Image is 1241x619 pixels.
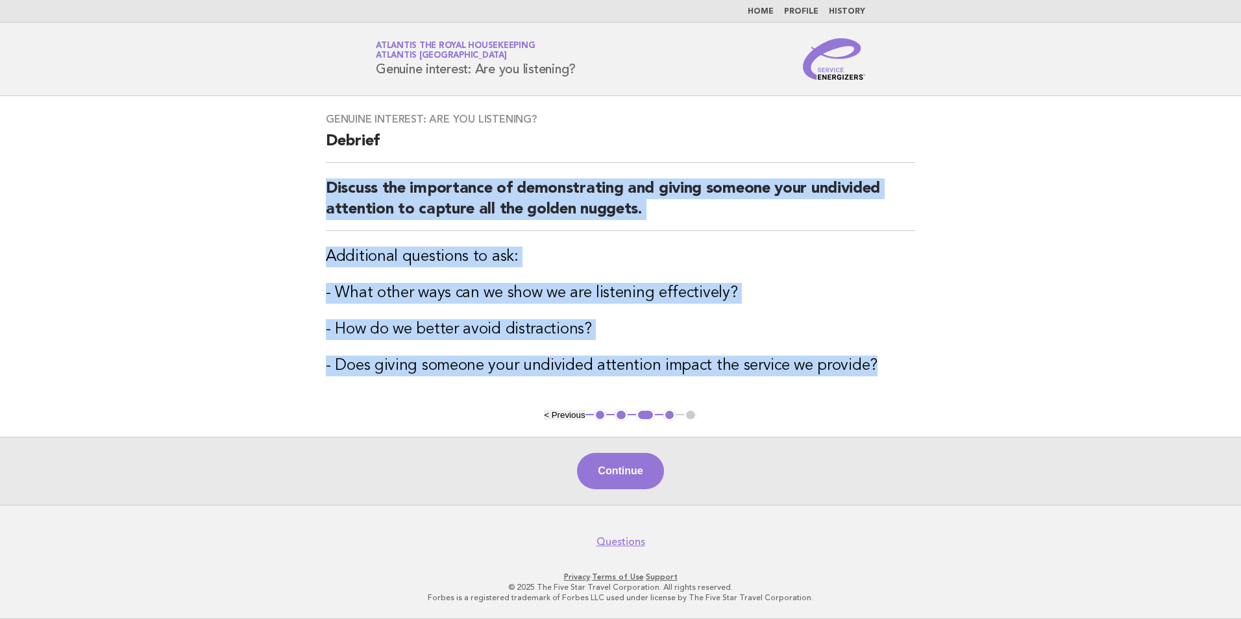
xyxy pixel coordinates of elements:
h3: Genuine interest: Are you listening? [326,113,915,126]
a: Atlantis the Royal HousekeepingAtlantis [GEOGRAPHIC_DATA] [376,42,535,60]
h2: Discuss the importance of demonstrating and giving someone your undivided attention to capture al... [326,178,915,231]
p: © 2025 The Five Star Travel Corporation. All rights reserved. [223,582,1018,592]
h1: Genuine interest: Are you listening? [376,42,576,76]
p: · · [223,572,1018,582]
a: Support [646,572,678,581]
a: Privacy [564,572,590,581]
a: Profile [784,8,818,16]
button: 2 [615,409,628,422]
img: Service Energizers [803,38,865,80]
a: History [829,8,865,16]
button: < Previous [544,410,585,420]
button: 3 [636,409,655,422]
button: 1 [594,409,607,422]
h2: Debrief [326,131,915,163]
a: Questions [596,535,645,548]
h3: - Does giving someone your undivided attention impact the service we provide? [326,356,915,376]
a: Home [748,8,774,16]
h3: - What other ways can we show we are listening effectively? [326,283,915,304]
h3: - How do we better avoid distractions? [326,319,915,340]
h3: Additional questions to ask: [326,247,915,267]
span: Atlantis [GEOGRAPHIC_DATA] [376,52,507,60]
a: Terms of Use [592,572,644,581]
button: 4 [663,409,676,422]
button: Continue [577,453,663,489]
p: Forbes is a registered trademark of Forbes LLC used under license by The Five Star Travel Corpora... [223,592,1018,603]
